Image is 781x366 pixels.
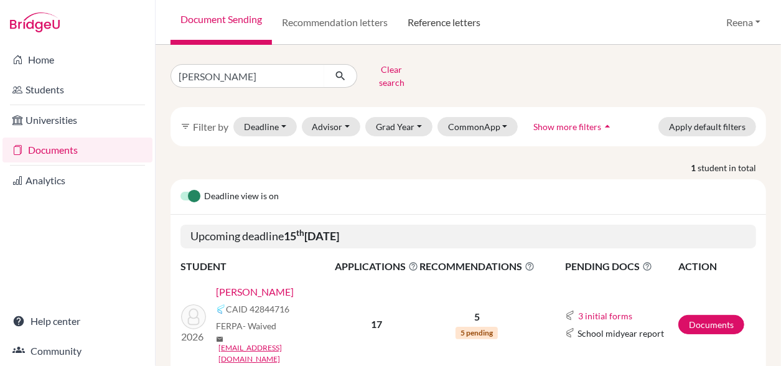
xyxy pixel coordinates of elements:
[2,138,152,162] a: Documents
[216,304,226,314] img: Common App logo
[302,117,361,136] button: Advisor
[216,335,223,343] span: mail
[180,121,190,131] i: filter_list
[2,168,152,193] a: Analytics
[2,339,152,364] a: Community
[698,161,766,174] span: student in total
[2,77,152,102] a: Students
[419,309,535,324] p: 5
[284,229,339,243] b: 15 [DATE]
[226,303,289,316] span: CAID 42844716
[2,47,152,72] a: Home
[193,121,228,133] span: Filter by
[658,117,756,136] button: Apply default filters
[565,259,677,274] span: PENDING DOCS
[678,258,756,274] th: ACTION
[296,228,304,238] sup: th
[678,315,744,334] a: Documents
[216,284,294,299] a: [PERSON_NAME]
[218,342,343,365] a: [EMAIL_ADDRESS][DOMAIN_NAME]
[243,321,276,331] span: - Waived
[721,11,766,34] button: Reena
[181,304,206,329] img: Anand, Aarush
[523,117,624,136] button: Show more filtersarrow_drop_up
[357,60,426,92] button: Clear search
[565,311,575,321] img: Common App logo
[181,329,206,344] p: 2026
[335,259,418,274] span: APPLICATIONS
[419,259,535,274] span: RECOMMENDATIONS
[204,189,279,204] span: Deadline view is on
[456,327,498,339] span: 5 pending
[180,258,334,274] th: STUDENT
[578,327,664,340] span: School midyear report
[233,117,297,136] button: Deadline
[10,12,60,32] img: Bridge-U
[171,64,325,88] input: Find student by name...
[437,117,518,136] button: CommonApp
[533,121,601,132] span: Show more filters
[216,319,276,332] span: FERPA
[578,309,633,323] button: 3 initial forms
[2,309,152,334] a: Help center
[180,225,756,248] h5: Upcoming deadline
[365,117,433,136] button: Grad Year
[2,108,152,133] a: Universities
[565,328,575,338] img: Common App logo
[691,161,698,174] strong: 1
[371,318,382,330] b: 17
[601,120,614,133] i: arrow_drop_up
